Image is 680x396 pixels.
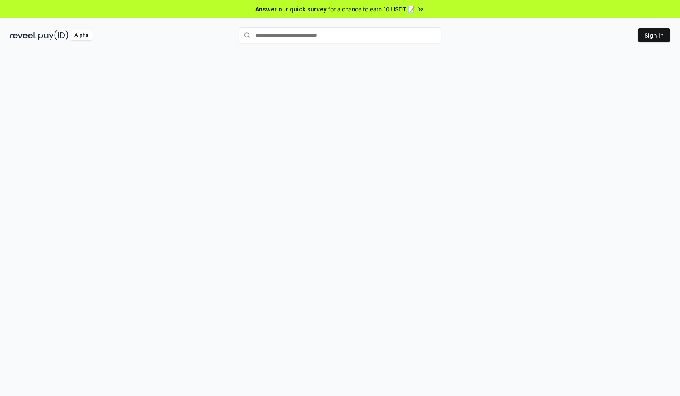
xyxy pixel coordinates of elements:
[328,5,415,13] span: for a chance to earn 10 USDT 📝
[638,28,670,42] button: Sign In
[10,30,37,40] img: reveel_dark
[38,30,68,40] img: pay_id
[70,30,93,40] div: Alpha
[255,5,327,13] span: Answer our quick survey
